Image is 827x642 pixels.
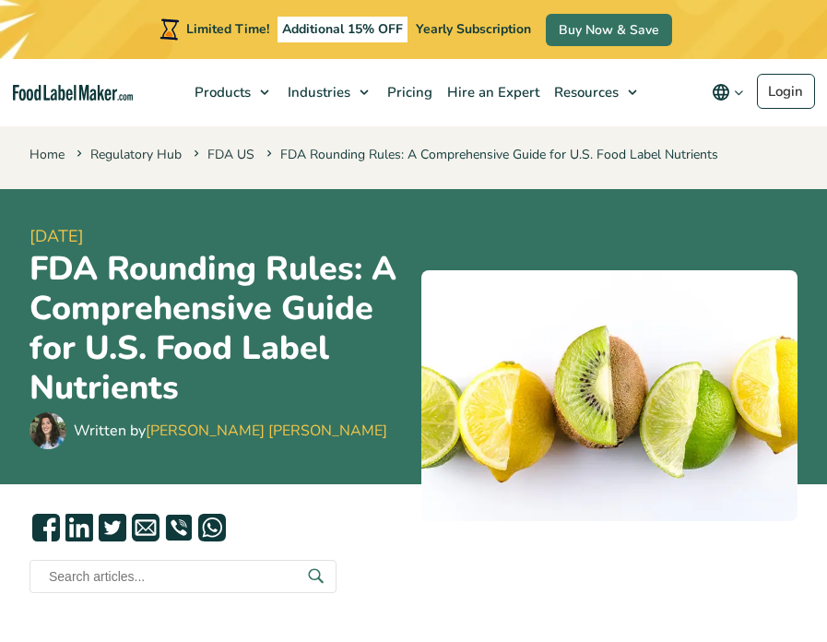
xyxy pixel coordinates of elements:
[282,83,352,101] span: Industries
[186,20,269,38] span: Limited Time!
[416,20,531,38] span: Yearly Subscription
[438,59,545,125] a: Hire an Expert
[30,412,66,449] img: Maria Abi Hanna - Food Label Maker
[30,249,407,408] h1: FDA Rounding Rules: A Comprehensive Guide for U.S. Food Label Nutrients
[545,59,646,125] a: Resources
[263,146,718,163] span: FDA Rounding Rules: A Comprehensive Guide for U.S. Food Label Nutrients
[90,146,182,163] a: Regulatory Hub
[549,83,620,101] span: Resources
[378,59,438,125] a: Pricing
[278,59,378,125] a: Industries
[30,224,407,249] span: [DATE]
[30,560,337,593] input: Search articles...
[189,83,253,101] span: Products
[74,420,387,442] div: Written by
[382,83,434,101] span: Pricing
[278,17,408,42] span: Additional 15% OFF
[207,146,254,163] a: FDA US
[757,74,815,109] a: Login
[13,85,133,101] a: Food Label Maker homepage
[442,83,541,101] span: Hire an Expert
[146,421,387,441] a: [PERSON_NAME] [PERSON_NAME]
[699,74,757,111] button: Change language
[546,14,672,46] a: Buy Now & Save
[30,146,65,163] a: Home
[185,59,278,125] a: Products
